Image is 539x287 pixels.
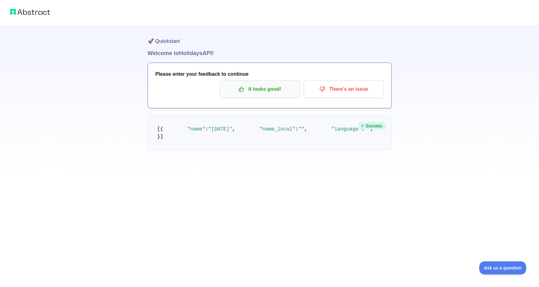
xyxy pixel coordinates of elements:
[205,126,208,132] span: :
[10,8,50,16] img: Abstract logo
[479,261,526,274] iframe: Toggle Customer Support
[155,70,384,78] h3: Please enter your feedback to continue
[304,80,384,98] button: There's an issue
[157,126,160,132] span: [
[148,49,392,58] h1: Welcome to Holidays API!
[295,126,298,132] span: :
[232,126,236,132] span: ,
[331,126,361,132] span: "language"
[148,25,392,49] h1: 🚀 Quickstart
[208,126,232,132] span: "[DATE]"
[225,84,295,95] p: It looks good!
[304,126,308,132] span: ,
[298,126,304,132] span: ""
[220,80,300,98] button: It looks good!
[359,122,385,130] span: Success
[259,126,295,132] span: "name_local"
[187,126,206,132] span: "name"
[308,84,379,95] p: There's an issue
